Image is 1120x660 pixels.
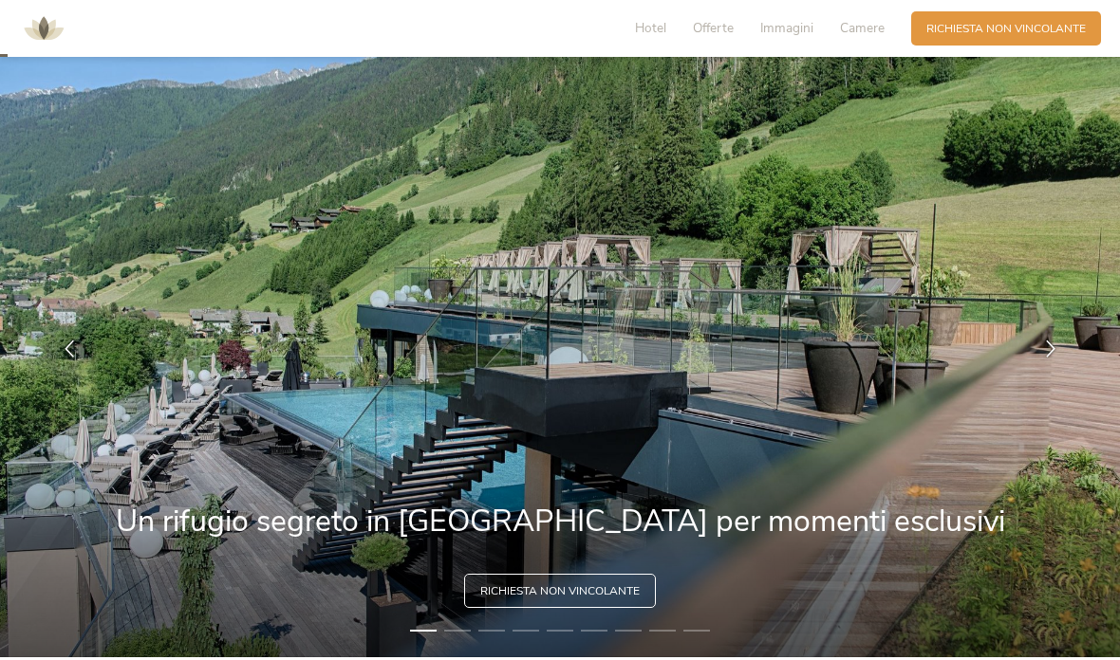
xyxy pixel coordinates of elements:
span: Richiesta non vincolante [480,583,640,599]
span: Offerte [693,19,734,37]
span: Richiesta non vincolante [926,21,1086,37]
a: AMONTI & LUNARIS Wellnessresort [15,23,72,33]
span: Immagini [760,19,813,37]
span: Hotel [635,19,666,37]
span: Camere [840,19,885,37]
